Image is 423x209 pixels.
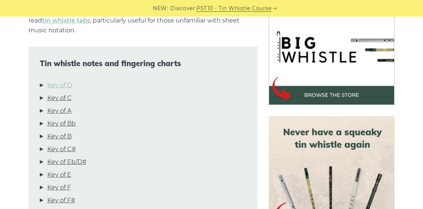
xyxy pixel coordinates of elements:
a: Key of B [47,132,72,141]
a: Key of D [47,80,72,90]
a: Key of Bb [47,119,76,129]
span: Tin whistle notes and fingering charts [40,59,246,68]
a: Key of Eb/D# [47,157,86,167]
a: Key of A [47,106,71,116]
a: tin whistle tabs [42,17,90,24]
a: PST10 - Tin Whistle Course [196,4,271,13]
a: Key of C [47,93,72,103]
a: Key of E [47,170,71,180]
span: NEW: [153,4,168,13]
a: Key of C# [47,144,76,154]
a: Key of F [47,183,71,192]
span: Discover [170,4,195,13]
a: Key of F# [47,195,75,205]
